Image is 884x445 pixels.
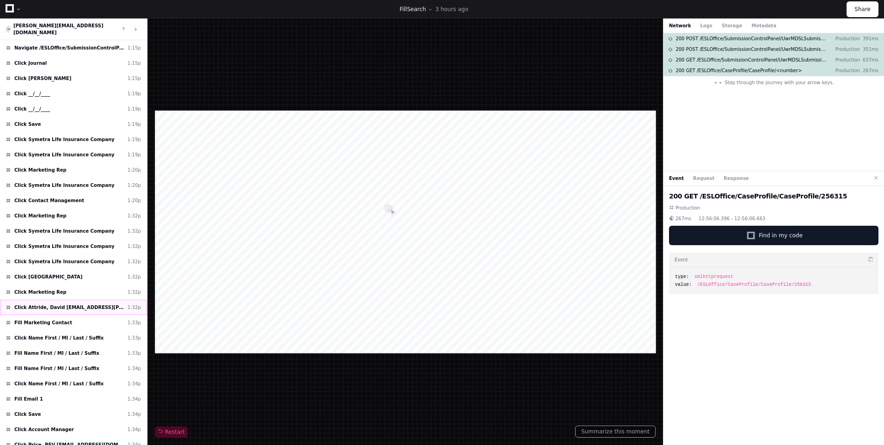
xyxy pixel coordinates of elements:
[128,258,141,265] div: 1:32p
[834,46,860,53] p: Production
[697,281,811,288] span: /ESLOffice/CaseProfile/CaseProfile/256315
[14,289,67,296] span: Click Marketing Rep
[128,304,141,311] div: 1:32p
[575,426,656,438] button: Summarize this moment
[128,90,141,97] div: 1:19p
[675,281,692,288] span: value:
[128,105,141,112] div: 1:19p
[669,192,878,201] h2: 200 GET /ESLOffice/CaseProfile/CaseProfile/256315
[724,79,834,86] span: Step through the journey with your arrow keys.
[14,411,41,418] span: Click Save
[669,22,691,29] button: Network
[860,46,878,53] p: 351ms
[14,228,115,235] span: Click Symetra Life Insurance Company
[14,334,104,341] span: Click Name First / MI / Last / Suffix
[693,175,714,182] button: Request
[128,44,141,51] div: 1:15p
[14,243,115,250] span: Click Symetra Life Insurance Company
[675,46,827,53] span: 200 POST /ESLOffice/SubmissionControlPanel/UwrMDSLSubmissionCardView
[700,22,712,29] button: Logs
[128,151,141,158] div: 1:19p
[14,90,50,97] span: Click __/__/____
[128,121,141,128] div: 1:19p
[14,304,124,311] span: Click Attride, David [EMAIL_ADDRESS][PERSON_NAME][DOMAIN_NAME]
[675,56,827,63] span: 200 GET /ESLOffice/SubmissionControlPanel/UwrMDSLSubmissionTabControl/
[14,396,43,402] span: Fill Email 1
[759,232,803,239] span: Find in my code
[128,365,141,372] div: 1:34p
[14,212,67,219] span: Click Marketing Rep
[14,60,47,67] span: Click Journal
[14,197,84,204] span: Click Contact Management
[751,22,776,29] button: Metadata
[669,175,684,182] button: Event
[675,35,827,42] span: 200 POST /ESLOffice/SubmissionControlPanel/UwrMDSLSubmissionCardQuery
[128,136,141,143] div: 1:19p
[860,56,878,63] p: 637ms
[128,167,141,173] div: 1:20p
[847,1,878,17] button: Share
[128,380,141,387] div: 1:34p
[14,426,74,433] span: Click Account Manager
[860,35,878,42] p: 391ms
[14,167,67,173] span: Click Marketing Rep
[128,228,141,235] div: 1:32p
[128,273,141,280] div: 1:32p
[128,411,141,418] div: 1:34p
[158,428,185,436] span: Restart
[860,67,878,74] p: 267ms
[128,197,141,204] div: 1:20p
[128,60,141,67] div: 1:15p
[675,67,802,74] span: 200 GET /ESLOffice/CaseProfile/CaseProfile/<number>
[14,319,72,326] span: Fill Marketing Contact
[14,258,115,265] span: Click Symetra Life Insurance Company
[14,151,115,158] span: Click Symetra Life Insurance Company
[14,136,115,143] span: Click Symetra Life Insurance Company
[694,273,733,280] span: xmlhttprequest
[128,319,141,326] div: 1:33p
[14,273,82,280] span: Click [GEOGRAPHIC_DATA]
[13,23,104,35] a: [PERSON_NAME][EMAIL_ADDRESS][DOMAIN_NAME]
[675,256,688,263] h3: Event
[675,204,700,211] span: Production
[834,67,860,74] p: Production
[128,426,141,433] div: 1:34p
[834,56,860,63] p: Production
[14,365,99,372] span: Fill Name First / MI / Last / Suffix
[155,426,188,438] button: Restart
[699,215,765,222] span: 12:56:06.396 - 12:56:06.663
[675,215,691,222] span: 267ms
[407,6,426,12] span: Search
[399,6,407,12] span: Fill
[6,26,11,32] img: 13.svg
[128,334,141,341] div: 1:33p
[128,243,141,250] div: 1:32p
[435,6,468,13] p: 3 hours ago
[14,44,124,51] span: Navigate /ESLOffice/SubmissionControlPanel/MDSLProfileView/*
[669,226,878,245] button: Find in my code
[128,396,141,402] div: 1:34p
[128,289,141,296] div: 1:32p
[14,182,115,189] span: Click Symetra Life Insurance Company
[724,175,749,182] button: Response
[128,75,141,82] div: 1:15p
[675,273,689,280] span: type:
[722,22,742,29] button: Storage
[128,182,141,189] div: 1:20p
[14,105,50,112] span: Click __/__/____
[834,35,860,42] p: Production
[128,212,141,219] div: 1:32p
[14,75,71,82] span: Click [PERSON_NAME]
[14,380,104,387] span: Click Name First / MI / Last / Suffix
[14,350,99,357] span: Fill Name First / MI / Last / Suffix
[14,121,41,128] span: Click Save
[128,350,141,357] div: 1:33p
